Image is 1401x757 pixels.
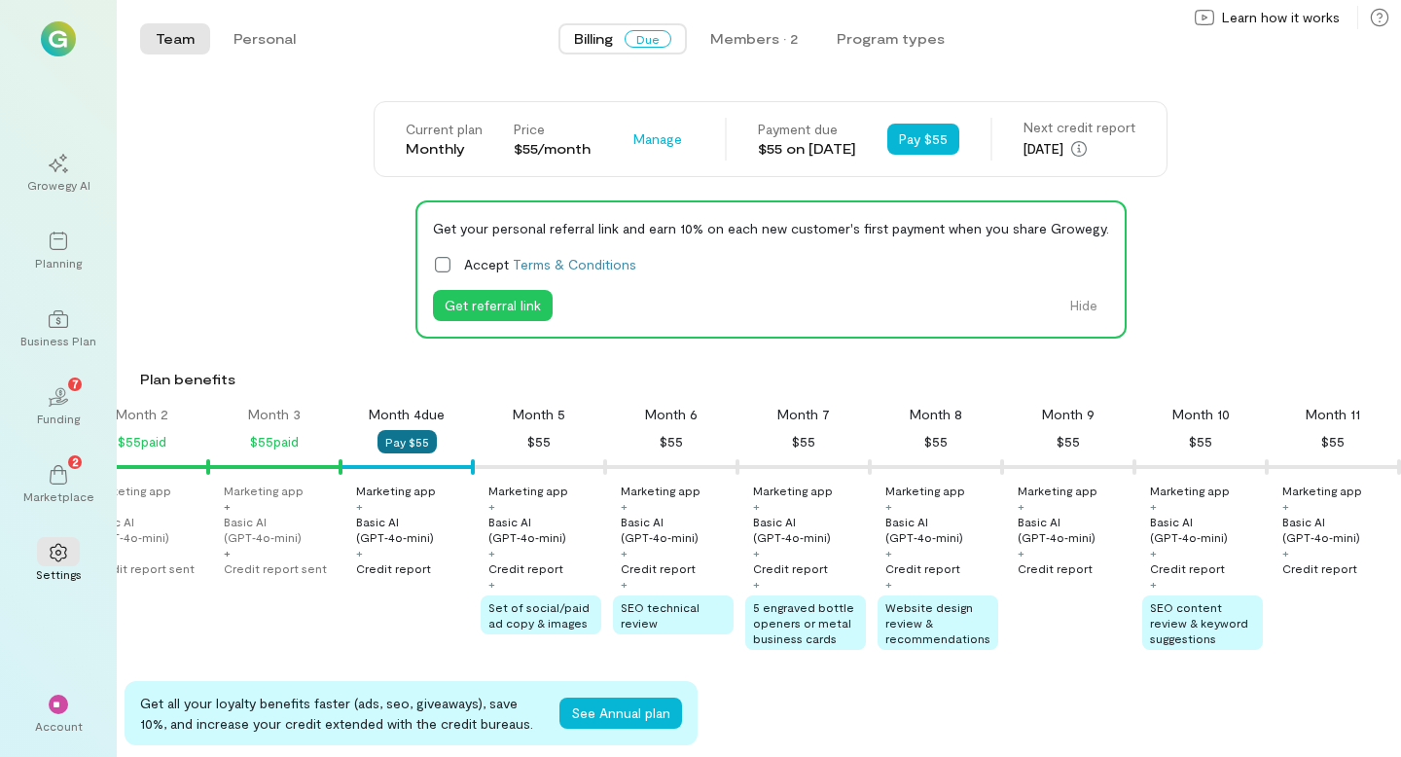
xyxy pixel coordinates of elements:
[622,124,694,155] button: Manage
[1018,514,1131,545] div: Basic AI (GPT‑4o‑mini)
[1042,405,1095,424] div: Month 9
[1059,290,1109,321] button: Hide
[1321,430,1345,453] div: $55
[377,430,437,453] button: Pay $55
[356,483,436,498] div: Marketing app
[488,498,495,514] div: +
[885,576,892,592] div: +
[406,139,483,159] div: Monthly
[1172,405,1230,424] div: Month 10
[488,560,563,576] div: Credit report
[625,30,671,48] span: Due
[91,483,171,498] div: Marketing app
[72,452,79,470] span: 2
[91,560,195,576] div: Credit report sent
[35,718,83,734] div: Account
[660,430,683,453] div: $55
[218,23,311,54] button: Personal
[224,514,337,545] div: Basic AI (GPT‑4o‑mini)
[433,290,553,321] button: Get referral link
[1282,514,1395,545] div: Basic AI (GPT‑4o‑mini)
[514,139,591,159] div: $55/month
[758,139,856,159] div: $55 on [DATE]
[1150,498,1157,514] div: +
[753,483,833,498] div: Marketing app
[23,527,93,597] a: Settings
[887,124,959,155] button: Pay $55
[513,405,565,424] div: Month 5
[1150,514,1263,545] div: Basic AI (GPT‑4o‑mini)
[140,23,210,54] button: Team
[1282,545,1289,560] div: +
[514,120,591,139] div: Price
[1282,498,1289,514] div: +
[758,120,856,139] div: Payment due
[23,216,93,286] a: Planning
[527,430,551,453] div: $55
[118,430,166,453] div: $55 paid
[777,405,830,424] div: Month 7
[406,120,483,139] div: Current plan
[37,411,80,426] div: Funding
[224,483,304,498] div: Marketing app
[248,405,301,424] div: Month 3
[633,129,682,149] span: Manage
[1282,560,1357,576] div: Credit report
[356,545,363,560] div: +
[558,23,687,54] button: BillingDue
[27,177,90,193] div: Growegy AI
[1018,560,1093,576] div: Credit report
[488,576,495,592] div: +
[910,405,962,424] div: Month 8
[513,256,636,272] a: Terms & Conditions
[1150,545,1157,560] div: +
[23,138,93,208] a: Growegy AI
[224,545,231,560] div: +
[1282,483,1362,498] div: Marketing app
[140,693,544,734] div: Get all your loyalty benefits faster (ads, seo, giveaways), save 10%, and increase your credit ex...
[821,23,960,54] button: Program types
[369,405,445,424] div: Month 4 due
[224,498,231,514] div: +
[885,498,892,514] div: +
[224,560,327,576] div: Credit report sent
[1150,600,1248,645] span: SEO content review & keyword suggestions
[23,372,93,442] a: Funding
[116,405,168,424] div: Month 2
[885,545,892,560] div: +
[1018,545,1024,560] div: +
[356,514,469,545] div: Basic AI (GPT‑4o‑mini)
[1024,118,1135,137] div: Next credit report
[885,600,990,645] span: Website design review & recommendations
[36,566,82,582] div: Settings
[35,255,82,270] div: Planning
[1024,137,1135,161] div: [DATE]
[753,514,866,545] div: Basic AI (GPT‑4o‑mini)
[621,560,696,576] div: Credit report
[1018,483,1097,498] div: Marketing app
[1150,576,1157,592] div: +
[1222,8,1340,27] span: Learn how it works
[621,600,700,630] span: SEO technical review
[488,483,568,498] div: Marketing app
[1150,483,1230,498] div: Marketing app
[1306,405,1360,424] div: Month 11
[621,576,628,592] div: +
[885,514,998,545] div: Basic AI (GPT‑4o‑mini)
[23,450,93,520] a: Marketplace
[433,218,1109,238] div: Get your personal referral link and earn 10% on each new customer's first payment when you share ...
[356,498,363,514] div: +
[574,29,613,49] span: Billing
[753,600,854,645] span: 5 engraved bottle openers or metal business cards
[1018,498,1024,514] div: +
[464,254,636,274] span: Accept
[356,560,431,576] div: Credit report
[23,294,93,364] a: Business Plan
[140,370,1393,389] div: Plan benefits
[250,430,299,453] div: $55 paid
[753,545,760,560] div: +
[488,514,601,545] div: Basic AI (GPT‑4o‑mini)
[621,545,628,560] div: +
[91,514,204,545] div: Basic AI (GPT‑4o‑mini)
[23,488,94,504] div: Marketplace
